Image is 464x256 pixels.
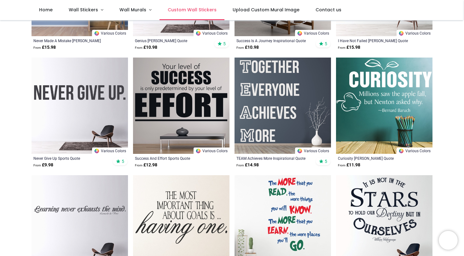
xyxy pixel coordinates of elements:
a: Various Colors [295,30,331,36]
strong: £ 11.98 [338,162,360,168]
span: From [33,164,41,167]
a: Various Colors [92,30,128,36]
a: Various Colors [194,30,229,36]
a: Various Colors [194,147,229,154]
span: From [135,164,142,167]
strong: £ 10.98 [135,44,157,51]
strong: £ 9.98 [33,162,53,168]
img: Color Wheel [297,31,303,36]
span: From [236,46,244,49]
span: Custom Wall Stickers [168,7,217,13]
span: 5 [325,159,327,164]
a: Success And Effort Sports Quote [135,156,209,161]
strong: £ 14.98 [236,162,259,168]
a: Success Is A Journey Inspirational Quote [236,38,310,43]
span: Wall Murals [119,7,146,13]
img: Color Wheel [195,148,201,154]
img: Color Wheel [94,148,100,154]
a: Curiosity [PERSON_NAME] Quote [338,156,412,161]
a: Various Colors [295,147,331,154]
img: Color Wheel [94,31,100,36]
img: Curiosity Bernard Baruch Quote Wall Sticker [336,58,432,154]
a: Genius [PERSON_NAME] Quote [135,38,209,43]
strong: £ 15.98 [338,44,360,51]
span: 5 [122,159,124,164]
span: Wall Stickers [69,7,98,13]
strong: £ 15.98 [33,44,56,51]
span: From [135,46,142,49]
a: I Have Not Failed [PERSON_NAME] Quote [338,38,412,43]
strong: £ 10.98 [236,44,259,51]
span: 5 [325,41,327,47]
strong: £ 12.98 [135,162,157,168]
a: Never Give Up Sports Quote [33,156,107,161]
img: Color Wheel [297,148,303,154]
img: Never Give Up Sports Quote Wall Sticker - Mod6 [32,58,128,154]
img: Color Wheel [398,31,404,36]
a: Various Colors [397,147,432,154]
img: Color Wheel [195,31,201,36]
img: Success And Effort Sports Quote Wall Sticker [133,58,229,154]
img: TEAM Achieves More Inspirational Quote Wall Sticker [235,58,331,154]
span: Upload Custom Mural Image [233,7,299,13]
span: Contact us [316,7,341,13]
span: From [338,164,345,167]
a: Various Colors [397,30,432,36]
a: TEAM Achieves More Inspirational Quote [236,156,310,161]
a: Never Made A Mistake [PERSON_NAME] Quote [33,38,107,43]
span: From [33,46,41,49]
span: 5 [223,41,226,47]
span: From [236,164,244,167]
a: Various Colors [92,147,128,154]
img: Color Wheel [398,148,404,154]
span: From [338,46,345,49]
iframe: Brevo live chat [439,231,458,250]
span: Home [39,7,53,13]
